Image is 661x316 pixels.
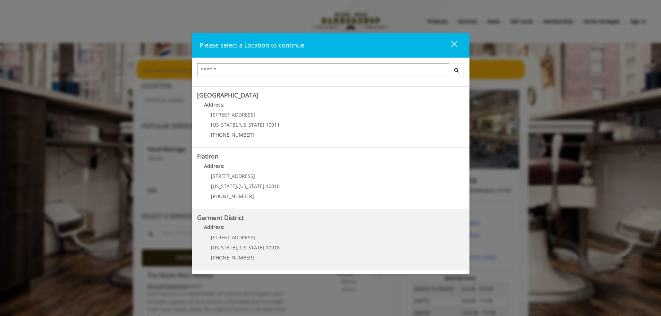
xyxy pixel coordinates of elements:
[237,183,238,189] span: ,
[197,63,449,77] input: Search Center
[238,183,264,189] span: [US_STATE]
[211,121,237,128] span: [US_STATE]
[200,41,304,49] span: Please select a Location to continue
[211,254,254,261] span: [PHONE_NUMBER]
[204,163,224,169] b: Address:
[204,224,224,230] b: Address:
[211,111,255,118] span: [STREET_ADDRESS]
[204,101,224,108] b: Address:
[237,121,238,128] span: ,
[266,183,280,189] span: 10010
[264,121,266,128] span: ,
[452,68,460,72] i: Search button
[238,244,264,251] span: [US_STATE]
[211,131,254,138] span: [PHONE_NUMBER]
[197,213,244,222] b: Garment District
[238,121,264,128] span: [US_STATE]
[211,193,254,199] span: [PHONE_NUMBER]
[264,244,266,251] span: ,
[266,121,280,128] span: 10011
[197,63,464,80] div: Center Select
[237,244,238,251] span: ,
[438,38,462,52] button: close dialog
[264,183,266,189] span: ,
[211,173,255,179] span: [STREET_ADDRESS]
[197,152,219,160] b: Flatiron
[211,244,237,251] span: [US_STATE]
[197,91,259,99] b: [GEOGRAPHIC_DATA]
[443,40,457,51] div: close dialog
[211,234,255,241] span: [STREET_ADDRESS]
[266,244,280,251] span: 10018
[211,183,237,189] span: [US_STATE]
